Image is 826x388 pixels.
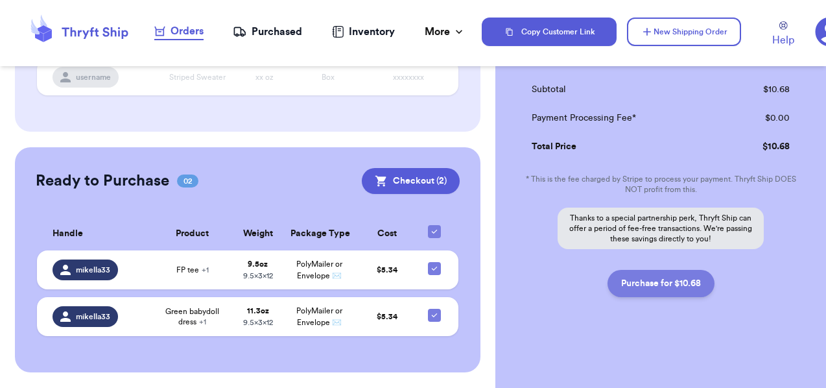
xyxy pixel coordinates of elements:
td: Payment Processing Fee* [521,104,723,132]
a: Help [772,21,794,48]
span: xxxxxxxx [393,73,424,81]
div: Orders [154,23,204,39]
button: Checkout (2) [362,168,460,194]
span: 02 [177,175,198,188]
td: Subtotal [521,75,723,104]
span: + 1 [202,266,209,274]
td: $ 10.68 [723,75,800,104]
span: FP tee [176,265,209,275]
td: $ 0.00 [723,104,800,132]
span: Green babydoll dress [159,306,226,327]
button: Purchase for $10.68 [608,270,714,297]
span: 9.5 x 3 x 12 [243,272,273,280]
span: mikella33 [76,265,110,275]
span: Box [322,73,335,81]
div: More [425,24,466,40]
span: + 1 [199,318,206,326]
span: PolyMailer or Envelope ✉️ [296,260,342,280]
p: Thanks to a special partnership perk, Thryft Ship can offer a period of fee-free transactions. We... [558,208,764,249]
strong: 11.3 oz [247,307,269,315]
span: username [76,72,111,82]
th: Cost [357,217,418,250]
p: * This is the fee charged by Stripe to process your payment. Thryft Ship DOES NOT profit from this. [521,174,800,195]
a: Inventory [332,24,395,40]
span: 9.5 x 3 x 12 [243,319,273,326]
span: $ 5.34 [377,266,397,274]
span: mikella33 [76,311,110,322]
span: Striped Sweater [169,73,226,81]
td: Total Price [521,132,723,161]
a: Purchased [233,24,302,40]
h2: Ready to Purchase [36,171,169,191]
span: Help [772,32,794,48]
button: Copy Customer Link [482,18,617,46]
span: PolyMailer or Envelope ✉️ [296,307,342,326]
th: Package Type [283,217,357,250]
td: $ 10.68 [723,132,800,161]
a: Orders [154,23,204,40]
span: xx oz [255,73,274,81]
span: $ 5.34 [377,313,397,321]
button: New Shipping Order [627,18,741,46]
th: Weight [233,217,283,250]
th: Product [152,217,233,250]
strong: 9.5 oz [248,260,268,268]
span: Handle [53,227,83,241]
